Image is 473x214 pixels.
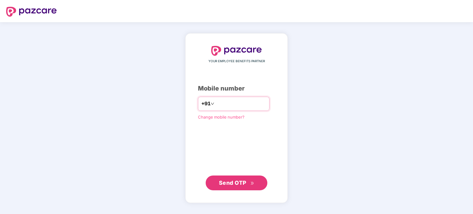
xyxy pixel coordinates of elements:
[6,7,57,17] img: logo
[208,59,265,64] span: YOUR EMPLOYEE BENEFITS PARTNER
[211,46,262,56] img: logo
[198,84,275,93] div: Mobile number
[219,180,246,186] span: Send OTP
[198,115,245,119] a: Change mobile number?
[250,181,254,185] span: double-right
[206,176,267,190] button: Send OTPdouble-right
[211,102,214,106] span: down
[201,100,211,107] span: +91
